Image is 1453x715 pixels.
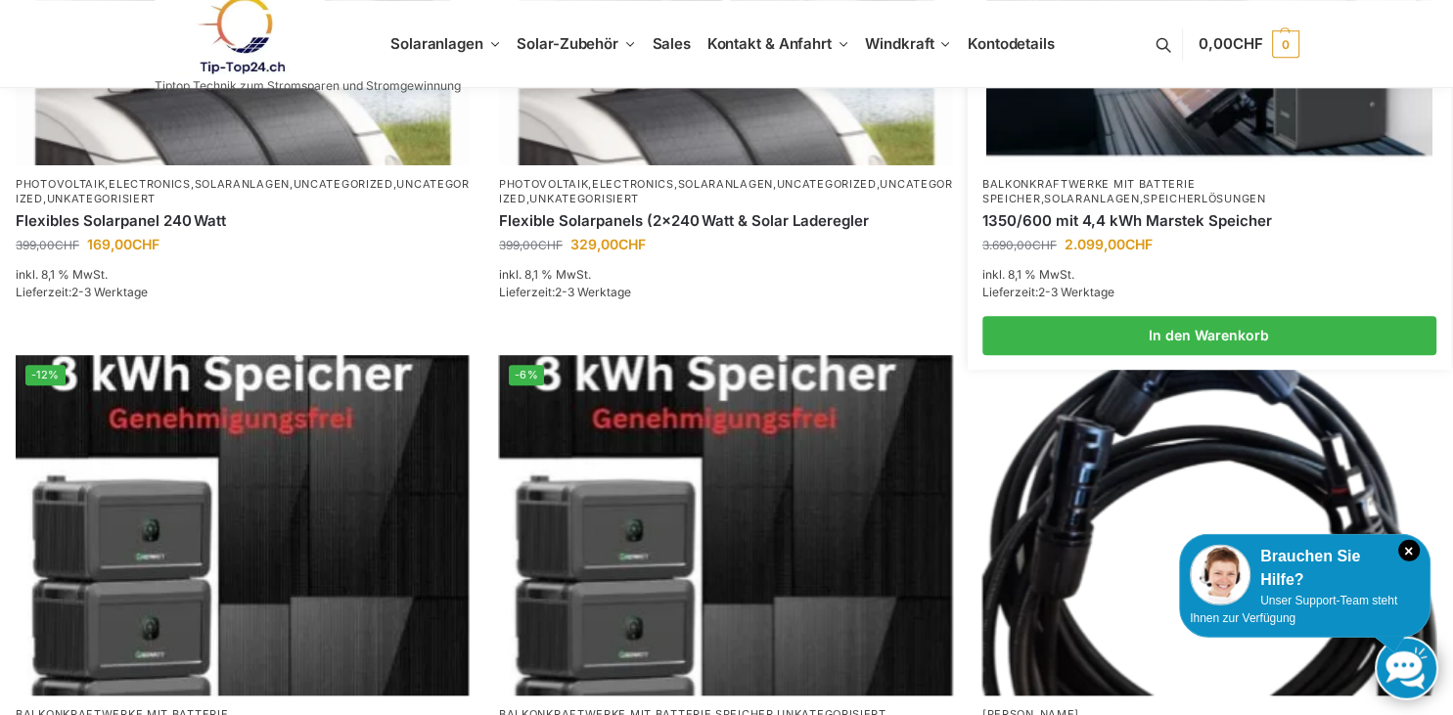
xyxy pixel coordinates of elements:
a: -6%Steckerkraftwerk mit 8 KW Speicher und 8 Solarmodulen mit 3560 Watt mit Shelly Em 3 Pro [499,355,953,695]
bdi: 329,00 [570,236,646,252]
bdi: 3.690,00 [982,238,1057,252]
span: CHF [618,236,646,252]
span: Lieferzeit: [499,285,631,299]
span: Lieferzeit: [982,285,1114,299]
img: Balkon-Terrassen-Kraftwerke 12 [499,355,953,695]
a: Flexible Solarpanels (2×240 Watt & Solar Laderegler [499,211,953,231]
a: Electronics [592,177,674,191]
i: Schließen [1398,540,1420,561]
span: 2-3 Werktage [555,285,631,299]
p: , , , , , [499,177,953,207]
span: CHF [538,238,563,252]
p: Tiptop Technik zum Stromsparen und Stromgewinnung [155,80,461,92]
p: , , , , , [16,177,470,207]
span: 0 [1272,30,1299,58]
span: 2-3 Werktage [71,285,148,299]
p: inkl. 8,1 % MwSt. [499,266,953,284]
span: 0,00 [1199,34,1262,53]
a: In den Warenkorb legen: „1350/600 mit 4,4 kWh Marstek Speicher“ [982,316,1436,355]
a: Solaranlagen [1044,192,1139,205]
span: Sales [653,34,692,53]
a: Photovoltaik [16,177,105,191]
a: Unkategorisiert [529,192,639,205]
bdi: 169,00 [87,236,159,252]
p: inkl. 8,1 % MwSt. [16,266,470,284]
span: Unser Support-Team steht Ihnen zur Verfügung [1190,594,1397,625]
img: Balkon-Terrassen-Kraftwerke 11 [16,355,470,695]
span: Windkraft [865,34,933,53]
bdi: 399,00 [16,238,79,252]
span: 2-3 Werktage [1038,285,1114,299]
a: Uncategorized [294,177,393,191]
p: , , [982,177,1436,207]
a: Uncategorized [16,177,470,205]
a: Solaranlagen [195,177,290,191]
a: Uncategorized [777,177,877,191]
a: Speicherlösungen [1143,192,1265,205]
img: Balkon-Terrassen-Kraftwerke 13 [982,355,1436,695]
p: inkl. 8,1 % MwSt. [982,266,1436,284]
span: CHF [1233,34,1263,53]
span: Solaranlagen [390,34,483,53]
a: 0,00CHF 0 [1199,15,1298,73]
a: Uncategorized [499,177,953,205]
span: Kontakt & Anfahrt [707,34,832,53]
a: Photovoltaik [499,177,588,191]
div: Brauchen Sie Hilfe? [1190,545,1420,592]
span: CHF [55,238,79,252]
bdi: 2.099,00 [1065,236,1153,252]
span: CHF [132,236,159,252]
bdi: 399,00 [499,238,563,252]
a: Flexibles Solarpanel 240 Watt [16,211,470,231]
a: Electronics [109,177,191,191]
a: Solaranlagen [677,177,772,191]
a: Solar-Verlängerungskabel [982,355,1436,695]
a: Balkonkraftwerke mit Batterie Speicher [982,177,1195,205]
span: Solar-Zubehör [517,34,618,53]
a: -12%Steckerkraftwerk mit 8 KW Speicher und 8 Solarmodulen mit 3600 Watt [16,355,470,695]
a: Unkategorisiert [47,192,157,205]
span: Lieferzeit: [16,285,148,299]
span: CHF [1032,238,1057,252]
img: Customer service [1190,545,1250,605]
span: CHF [1125,236,1153,252]
a: 1350/600 mit 4,4 kWh Marstek Speicher [982,211,1436,231]
span: Kontodetails [968,34,1055,53]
